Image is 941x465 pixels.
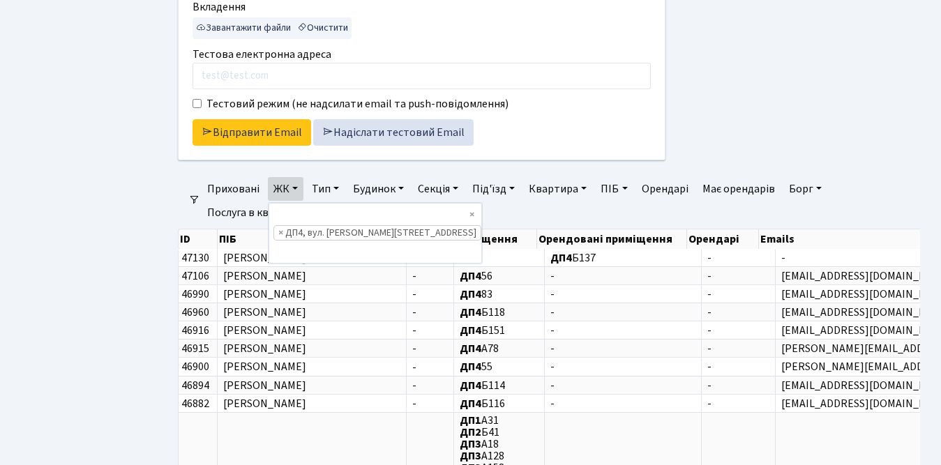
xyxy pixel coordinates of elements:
[449,229,537,249] th: Приміщення
[181,250,209,266] span: 47130
[181,396,209,411] span: 46882
[412,362,448,373] span: -
[181,268,209,284] span: 47106
[181,305,209,320] span: 46960
[193,46,331,63] label: Тестова електронна адреса
[202,177,265,201] a: Приховані
[460,323,481,338] b: ДП4
[707,396,712,411] span: -
[181,378,209,393] span: 46894
[223,250,306,266] span: [PERSON_NAME]
[179,229,218,249] th: ID
[707,287,712,302] span: -
[550,287,555,302] span: -
[460,436,481,452] b: ДП3
[460,268,481,284] b: ДП4
[707,250,712,266] span: -
[329,201,444,224] a: Очистити фільтри
[412,270,448,282] span: -
[273,225,481,241] li: ДП4, вул. Некрасова, 8
[707,268,712,284] span: -
[467,177,520,201] a: Під'їзд
[14,8,117,18] strong: Прозорість і контроль:
[193,63,651,89] input: test@test.com
[223,396,306,411] span: [PERSON_NAME]
[460,378,505,393] span: Б114
[687,229,759,249] th: Орендарі
[636,177,694,201] a: Орендарі
[113,60,243,70] a: особистому кабінеті мешканця
[460,341,481,356] b: ДП4
[460,268,492,284] span: 56
[460,287,481,302] b: ДП4
[412,325,448,336] span: -
[707,323,712,338] span: -
[707,305,712,320] span: -
[412,398,448,409] span: -
[202,201,326,224] a: Послуга в квитанціях
[460,378,481,393] b: ДП4
[268,177,303,201] a: ЖК
[460,396,481,411] b: ДП4
[306,177,345,201] a: Тип
[460,341,499,356] span: А78
[14,59,443,88] p: Опитування доступне в на сайті керуючої компанії ([DOMAIN_NAME] логін та пароль - як для застосун...
[460,323,505,338] span: Б151
[550,378,555,393] span: -
[223,323,306,338] span: [PERSON_NAME]
[523,177,592,201] a: Квартира
[460,360,492,375] span: 55
[218,229,404,249] th: ПІБ
[294,17,352,39] button: Очистити
[550,341,555,356] span: -
[181,323,209,338] span: 46916
[412,289,448,300] span: -
[460,396,505,411] span: Б116
[193,119,311,146] a: Відправити Email
[460,360,481,375] b: ДП4
[469,208,474,222] span: Видалити всі елементи
[759,229,934,249] th: Emails
[697,177,781,201] a: Має орендарів
[460,305,481,320] b: ДП4
[223,268,306,284] span: [PERSON_NAME]
[550,268,555,284] span: -
[223,305,306,320] span: [PERSON_NAME]
[550,360,555,375] span: -
[550,250,572,266] b: ДП4
[460,448,481,464] b: ДП3
[707,341,712,356] span: -
[223,341,306,356] span: [PERSON_NAME]
[181,341,209,356] span: 46915
[181,287,209,302] span: 46990
[460,425,481,440] b: ДП2
[412,380,448,391] span: -
[550,396,555,411] span: -
[781,250,785,266] span: -
[595,177,633,201] a: ПІБ
[14,97,443,126] p: ​​​​​​​
[707,378,712,393] span: -
[223,378,306,393] span: [PERSON_NAME]
[278,226,283,240] span: ×
[460,287,492,302] span: 83
[460,305,505,320] span: Б118
[14,112,111,123] strong: Ваш голос важливий!
[550,250,596,266] span: Б137
[223,360,306,375] span: [PERSON_NAME]
[347,177,409,201] a: Будинок
[460,413,481,428] b: ДП1
[412,343,448,354] span: -
[537,229,687,249] th: Орендовані приміщення
[550,323,555,338] span: -
[313,119,474,146] a: Надіслати тестовий Email
[783,177,827,201] a: Борг
[223,287,306,302] span: [PERSON_NAME]
[707,360,712,375] span: -
[193,17,352,39] div: ...
[193,17,294,39] button: Завантажити файли
[412,307,448,318] span: -
[206,96,509,112] label: Тестовий режим (не надсилати email та push-повідомлення)
[550,305,555,320] span: -
[412,177,464,201] a: Секція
